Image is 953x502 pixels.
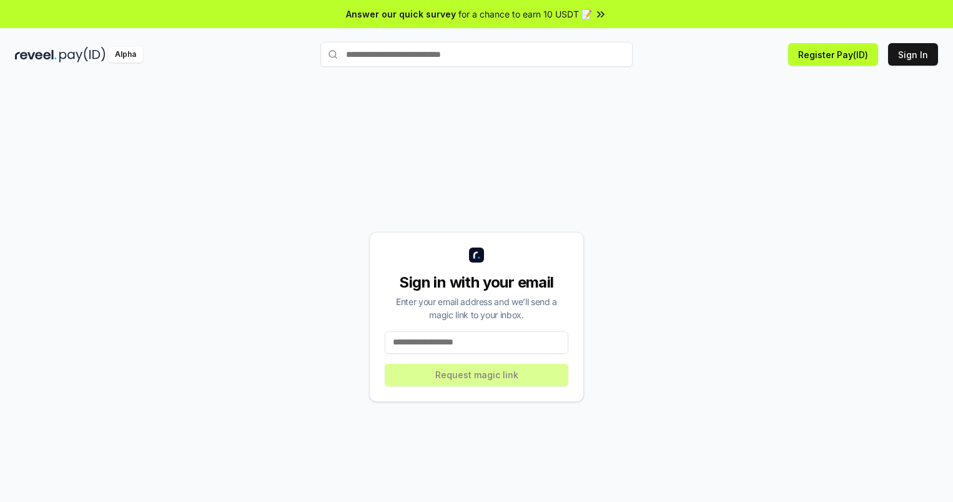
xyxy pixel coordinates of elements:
img: reveel_dark [15,47,57,63]
button: Register Pay(ID) [788,43,878,66]
span: Answer our quick survey [346,8,456,21]
span: for a chance to earn 10 USDT 📝 [458,8,592,21]
div: Alpha [108,47,143,63]
div: Enter your email address and we’ll send a magic link to your inbox. [385,295,568,321]
img: logo_small [469,248,484,263]
button: Sign In [888,43,938,66]
img: pay_id [59,47,106,63]
div: Sign in with your email [385,273,568,293]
